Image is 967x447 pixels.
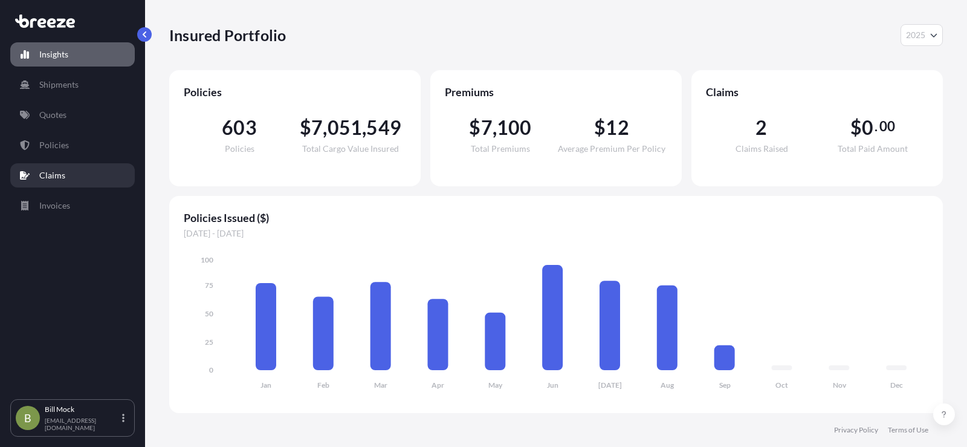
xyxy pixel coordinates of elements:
[300,118,311,137] span: $
[10,103,135,127] a: Quotes
[755,118,767,137] span: 2
[488,380,503,390] tspan: May
[906,29,925,41] span: 2025
[558,145,665,153] span: Average Premium Per Policy
[225,145,254,153] span: Policies
[736,145,788,153] span: Claims Raised
[497,118,532,137] span: 100
[374,380,387,390] tspan: Mar
[706,85,928,99] span: Claims
[45,405,120,414] p: Bill Mock
[890,380,903,390] tspan: Dec
[362,118,366,137] span: ,
[10,133,135,157] a: Policies
[10,42,135,67] a: Insights
[39,79,79,91] p: Shipments
[222,118,257,137] span: 603
[323,118,327,137] span: ,
[24,412,31,424] span: B
[205,281,213,290] tspan: 75
[205,309,213,318] tspan: 50
[39,200,70,212] p: Invoices
[201,255,213,264] tspan: 100
[10,73,135,97] a: Shipments
[10,163,135,188] a: Claims
[833,380,847,390] tspan: Nov
[328,118,363,137] span: 051
[39,109,66,121] p: Quotes
[205,338,213,347] tspan: 25
[39,139,69,151] p: Policies
[469,118,480,137] span: $
[850,118,862,137] span: $
[445,85,667,99] span: Premiums
[598,380,622,390] tspan: [DATE]
[317,380,329,390] tspan: Feb
[184,210,928,225] span: Policies Issued ($)
[862,118,873,137] span: 0
[493,118,497,137] span: ,
[594,118,606,137] span: $
[39,48,68,60] p: Insights
[875,122,878,131] span: .
[834,425,878,435] a: Privacy Policy
[302,145,399,153] span: Total Cargo Value Insured
[901,24,943,46] button: Year Selector
[366,118,401,137] span: 549
[432,380,444,390] tspan: Apr
[311,118,323,137] span: 7
[45,417,120,431] p: [EMAIL_ADDRESS][DOMAIN_NAME]
[888,425,928,435] a: Terms of Use
[209,365,213,374] tspan: 0
[879,122,895,131] span: 00
[661,380,674,390] tspan: Aug
[260,380,271,390] tspan: Jan
[169,25,286,45] p: Insured Portfolio
[775,380,788,390] tspan: Oct
[606,118,629,137] span: 12
[39,169,65,181] p: Claims
[838,145,908,153] span: Total Paid Amount
[471,145,530,153] span: Total Premiums
[481,118,493,137] span: 7
[184,227,928,240] span: [DATE] - [DATE]
[547,380,558,390] tspan: Jun
[10,194,135,218] a: Invoices
[184,85,406,99] span: Policies
[719,380,731,390] tspan: Sep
